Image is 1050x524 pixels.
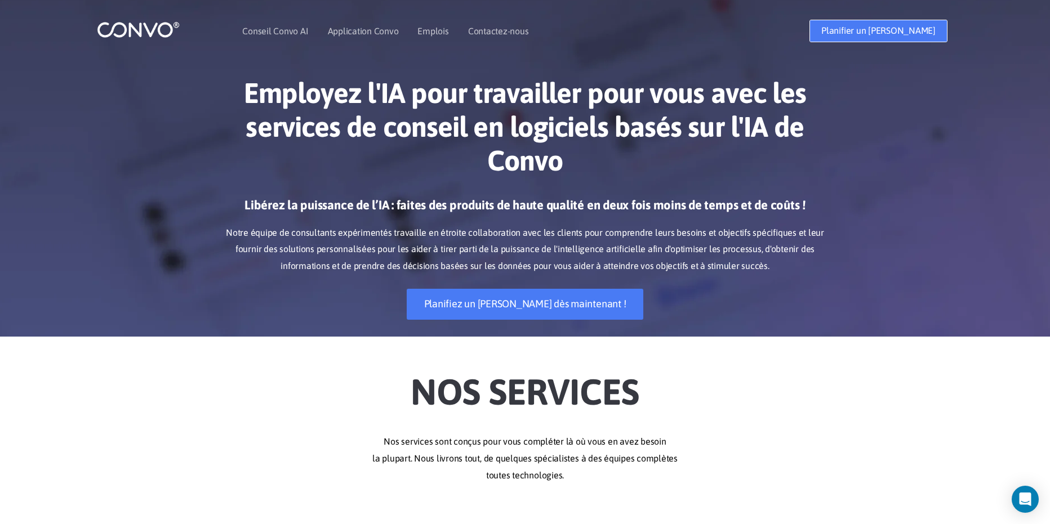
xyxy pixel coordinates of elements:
h3: Libérez la puissance de l’IA : faites des produits de haute qualité en deux fois moins de temps e... [212,197,838,222]
a: Planifiez un [PERSON_NAME] dès maintenant ! [407,289,644,320]
h2: Nos Services [212,353,838,416]
p: Nos services sont conçus pour vous compléter là où vous en avez besoin la plupart. Nous livrons t... [212,433,838,484]
img: logo_1.png [97,21,180,38]
a: Application Convo [328,26,399,35]
p: Notre équipe de consultants expérimentés travaille en étroite collaboration avec les clients pour... [212,225,838,275]
a: Planifier un [PERSON_NAME] [809,20,947,42]
a: Emplois [417,26,448,35]
a: Contactez-nous [468,26,529,35]
div: Open Intercom Messenger [1012,486,1039,513]
a: Conseil Convo AI [242,26,308,35]
h1: Employez l'IA pour travailler pour vous avec les services de conseil en logiciels basés sur l'IA ... [212,76,838,186]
